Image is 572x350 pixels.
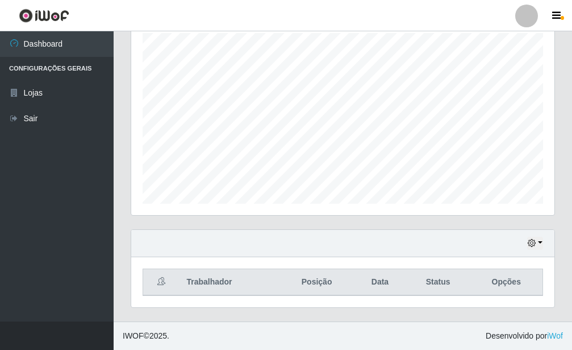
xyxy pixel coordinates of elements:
[486,330,563,342] span: Desenvolvido por
[19,9,69,23] img: CoreUI Logo
[123,330,169,342] span: © 2025 .
[547,331,563,340] a: iWof
[123,331,144,340] span: IWOF
[470,269,543,296] th: Opções
[354,269,406,296] th: Data
[179,269,279,296] th: Trabalhador
[279,269,354,296] th: Posição
[406,269,470,296] th: Status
